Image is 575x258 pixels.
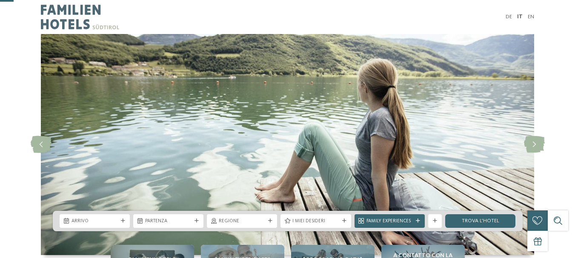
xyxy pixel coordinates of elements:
[219,218,265,225] span: Regione
[72,218,118,225] span: Arrivo
[292,218,339,225] span: I miei desideri
[41,34,534,255] img: Cercate un hotel con piscina coperta per bambini in Alto Adige?
[506,14,512,20] a: DE
[445,214,515,228] a: trova l’hotel
[528,14,534,20] a: EN
[517,14,523,20] a: IT
[145,218,192,225] span: Partenza
[366,218,413,225] span: Family Experiences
